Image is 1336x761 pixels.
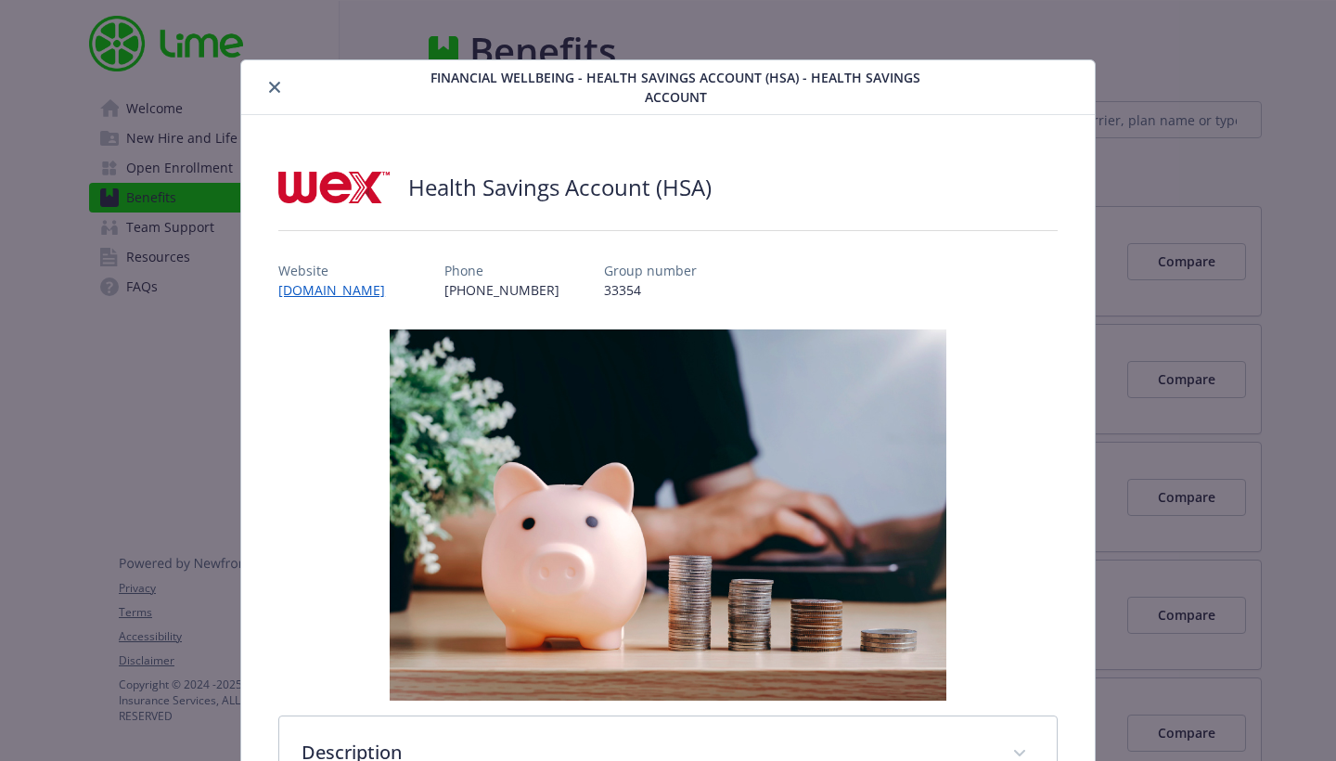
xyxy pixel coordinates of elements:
[390,329,946,701] img: banner
[604,261,697,280] p: Group number
[278,261,400,280] p: Website
[604,280,697,300] p: 33354
[408,172,712,203] h2: Health Savings Account (HSA)
[444,261,559,280] p: Phone
[278,160,390,215] img: Wex Inc.
[278,281,400,299] a: [DOMAIN_NAME]
[444,280,559,300] p: [PHONE_NUMBER]
[424,68,927,107] span: Financial Wellbeing - Health Savings Account (HSA) - Health Savings Account
[263,76,286,98] button: close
